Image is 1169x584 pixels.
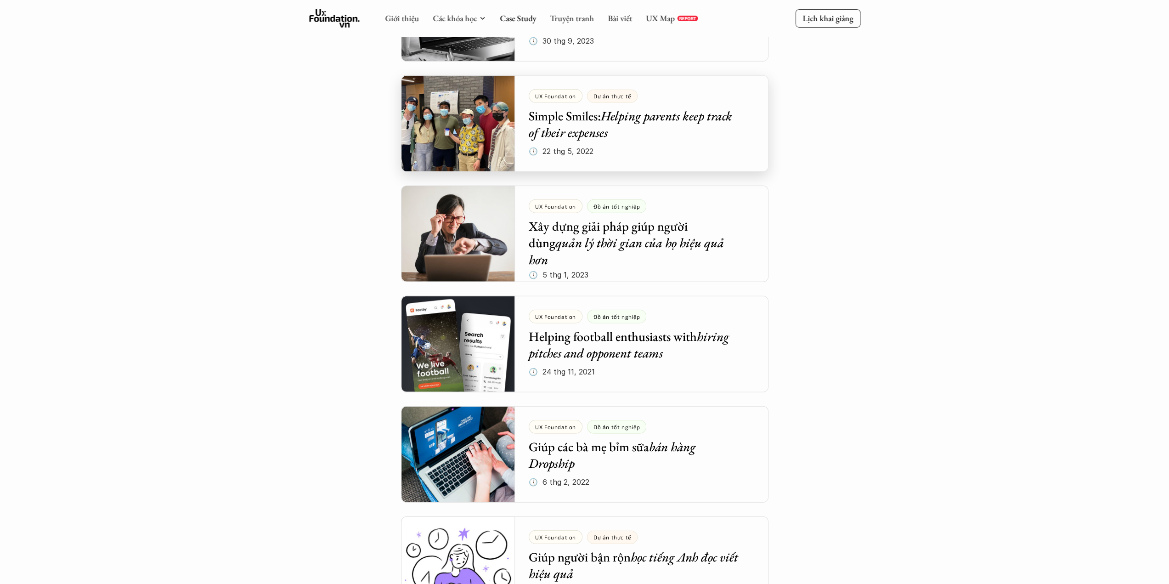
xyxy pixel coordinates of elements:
a: UX Map [646,13,675,23]
a: UX FoundationĐồ án tốt nghiệpGiúp các bà mẹ bỉm sữabán hàng Dropship🕔 6 thg 2, 2022 [401,406,768,503]
a: UX FoundationĐồ án tốt nghiệpHelping football enthusiasts withhiring pitches and opponent teams🕔 ... [401,296,768,392]
a: UX FoundationDự án thực tếSimple Smiles:Helping parents keep track of their expenses🕔 22 thg 5, 2022 [401,75,768,172]
a: Truyện tranh [550,13,594,23]
a: Các khóa học [433,13,477,23]
p: Lịch khai giảng [802,13,853,23]
a: Lịch khai giảng [795,9,860,27]
a: REPORT [677,16,698,21]
a: Giới thiệu [385,13,419,23]
p: REPORT [679,16,696,21]
a: Case Study [500,13,536,23]
a: UX FoundationĐồ án tốt nghiệpXây dựng giải pháp giúp người dùngquản lý thời gian của họ hiệu quả ... [401,186,768,282]
a: Bài viết [608,13,632,23]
